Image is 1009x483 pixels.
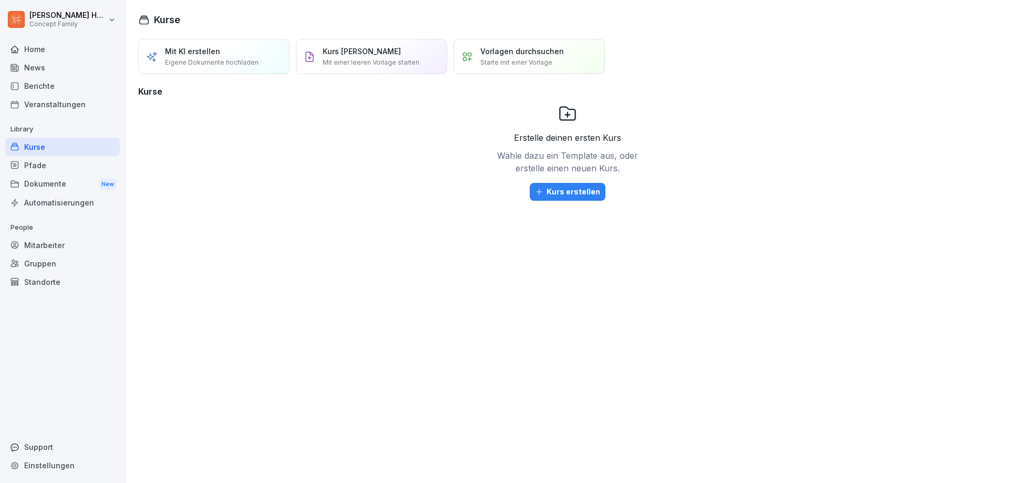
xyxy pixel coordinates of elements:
[165,58,259,67] p: Eigene Dokumente hochladen
[5,40,120,58] a: Home
[5,156,120,174] a: Pfade
[494,149,641,174] p: Wähle dazu ein Template aus, oder erstelle einen neuen Kurs.
[480,46,564,57] p: Vorlagen durchsuchen
[5,174,120,194] a: DokumenteNew
[29,20,106,28] p: Concept Family
[323,46,401,57] p: Kurs [PERSON_NAME]
[514,131,621,144] p: Erstelle deinen ersten Kurs
[5,174,120,194] div: Dokumente
[5,438,120,456] div: Support
[154,13,180,27] h1: Kurse
[5,193,120,212] a: Automatisierungen
[535,186,600,198] div: Kurs erstellen
[5,58,120,77] a: News
[480,58,552,67] p: Starte mit einer Vorlage
[5,219,120,236] p: People
[5,77,120,95] a: Berichte
[5,138,120,156] a: Kurse
[5,236,120,254] a: Mitarbeiter
[138,85,996,98] h3: Kurse
[165,46,220,57] p: Mit KI erstellen
[5,95,120,114] a: Veranstaltungen
[530,183,605,201] button: Kurs erstellen
[99,178,117,190] div: New
[5,121,120,138] p: Library
[5,254,120,273] a: Gruppen
[5,456,120,475] a: Einstellungen
[323,58,419,67] p: Mit einer leeren Vorlage starten
[29,11,106,20] p: [PERSON_NAME] Huttarsch
[5,273,120,291] a: Standorte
